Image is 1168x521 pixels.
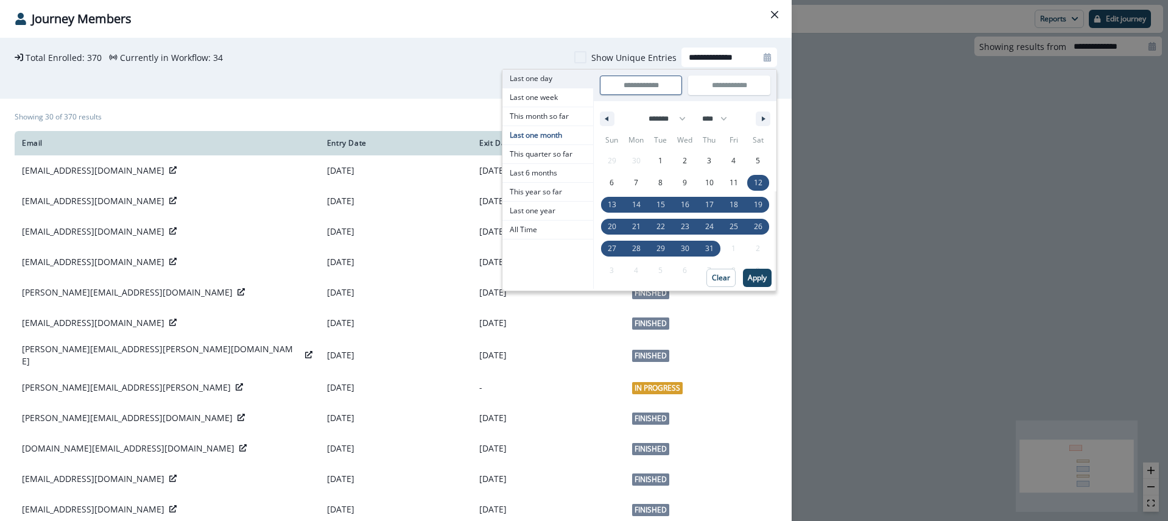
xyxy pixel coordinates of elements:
[632,194,641,216] span: 14
[624,194,649,216] button: 14
[632,443,669,455] span: Finished
[649,150,673,172] button: 1
[746,194,770,216] button: 19
[748,274,767,282] p: Apply
[502,126,593,144] span: Last one month
[327,442,465,455] p: [DATE]
[743,269,772,287] button: Apply
[479,195,617,207] p: [DATE]
[502,221,593,239] button: All Time
[632,382,683,394] span: In Progress
[649,216,673,238] button: 22
[681,238,689,260] span: 30
[502,164,593,183] button: Last 6 months
[22,412,233,424] p: [PERSON_NAME][EMAIL_ADDRESS][DOMAIN_NAME]
[697,238,722,260] button: 31
[656,194,665,216] span: 15
[656,216,665,238] span: 22
[591,51,677,64] p: Show Unique Entries
[658,172,663,194] span: 8
[712,274,730,282] p: Clear
[673,172,697,194] button: 9
[327,503,465,516] p: [DATE]
[746,130,770,150] span: Sat
[624,238,649,260] button: 28
[479,381,617,394] p: -
[632,238,641,260] span: 28
[327,349,465,361] p: [DATE]
[502,145,593,164] button: This quarter so far
[502,107,593,126] button: This month so far
[87,51,102,64] p: 370
[656,238,665,260] span: 29
[502,126,593,145] button: Last one month
[479,442,617,455] p: [DATE]
[754,194,762,216] span: 19
[624,172,649,194] button: 7
[632,216,641,238] span: 21
[327,286,465,299] p: [DATE]
[634,172,638,194] span: 7
[722,194,746,216] button: 18
[649,172,673,194] button: 8
[683,172,687,194] span: 9
[730,194,738,216] span: 18
[608,194,616,216] span: 13
[632,413,669,425] span: Finished
[697,150,722,172] button: 3
[707,150,711,172] span: 3
[15,113,102,121] h1: Showing 30 of 370 results
[705,172,714,194] span: 10
[26,51,85,64] p: Total Enrolled:
[479,165,617,177] p: [DATE]
[600,172,624,194] button: 6
[746,172,770,194] button: 12
[730,172,738,194] span: 11
[624,130,649,150] span: Mon
[746,216,770,238] button: 26
[722,150,746,172] button: 4
[502,183,593,201] span: This year so far
[722,172,746,194] button: 11
[22,256,164,268] p: [EMAIL_ADDRESS][DOMAIN_NAME]
[632,473,669,486] span: Finished
[730,216,738,238] span: 25
[705,238,714,260] span: 31
[632,350,669,362] span: Finished
[479,138,617,148] div: Exit Date
[327,381,465,394] p: [DATE]
[673,216,697,238] button: 23
[754,216,762,238] span: 26
[502,164,593,182] span: Last 6 months
[327,317,465,329] p: [DATE]
[22,225,164,238] p: [EMAIL_ADDRESS][DOMAIN_NAME]
[649,194,673,216] button: 15
[681,194,689,216] span: 16
[673,194,697,216] button: 16
[22,138,312,148] div: Email
[608,216,616,238] span: 20
[502,183,593,202] button: This year so far
[327,195,465,207] p: [DATE]
[22,473,164,485] p: [EMAIL_ADDRESS][DOMAIN_NAME]
[22,343,300,367] p: [PERSON_NAME][EMAIL_ADDRESS][PERSON_NAME][DOMAIN_NAME]
[479,286,617,299] p: [DATE]
[746,150,770,172] button: 5
[327,138,465,148] div: Entry Date
[502,202,593,221] button: Last one year
[673,238,697,260] button: 30
[502,69,593,88] button: Last one day
[632,317,669,330] span: Finished
[502,88,593,107] button: Last one week
[22,286,233,299] p: [PERSON_NAME][EMAIL_ADDRESS][DOMAIN_NAME]
[502,107,593,126] span: This month so far
[502,145,593,163] span: This quarter so far
[327,473,465,485] p: [DATE]
[327,225,465,238] p: [DATE]
[22,442,234,455] p: [DOMAIN_NAME][EMAIL_ADDRESS][DOMAIN_NAME]
[22,317,164,329] p: [EMAIL_ADDRESS][DOMAIN_NAME]
[697,216,722,238] button: 24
